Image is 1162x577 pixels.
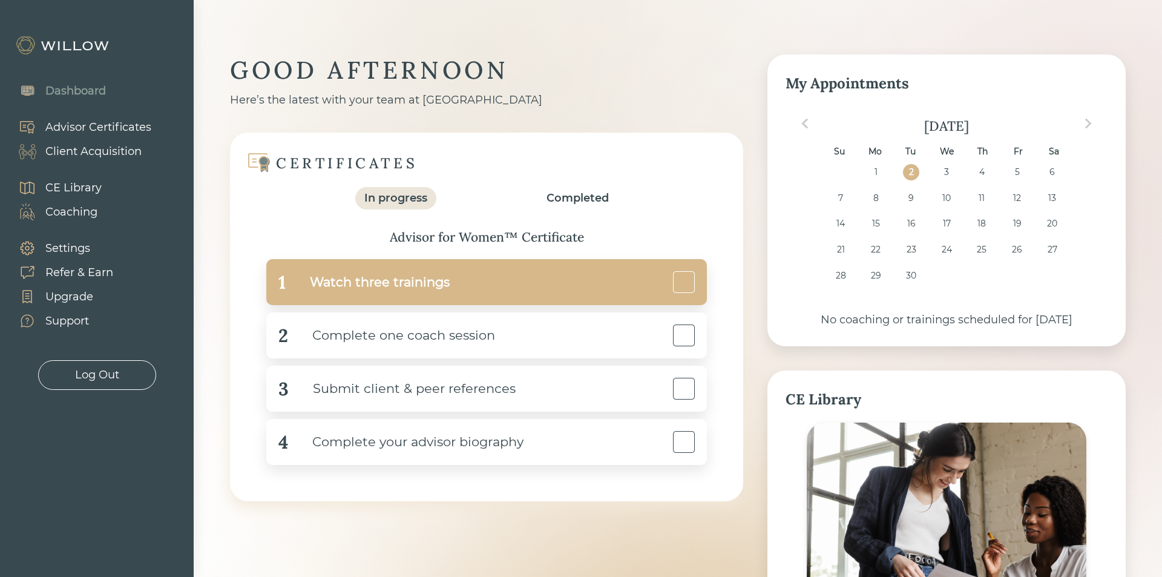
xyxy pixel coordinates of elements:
[1044,216,1060,232] div: Choose Saturday, September 20th, 2025
[15,36,112,55] img: Willow
[288,322,495,349] div: Complete one coach session
[795,114,815,133] button: Previous Month
[902,143,919,160] div: Tu
[254,228,719,247] div: Advisor for Women™ Certificate
[6,200,102,224] a: Coaching
[903,216,919,232] div: Choose Tuesday, September 16th, 2025
[868,268,884,284] div: Choose Monday, September 29th, 2025
[903,164,919,180] div: Choose Tuesday, September 2nd, 2025
[974,164,990,180] div: Choose Thursday, September 4th, 2025
[6,176,102,200] a: CE Library
[832,190,849,206] div: Choose Sunday, September 7th, 2025
[6,236,113,260] a: Settings
[938,242,954,258] div: Choose Wednesday, September 24th, 2025
[45,119,151,136] div: Advisor Certificates
[974,190,990,206] div: Choose Thursday, September 11th, 2025
[786,117,1108,134] div: [DATE]
[867,143,883,160] div: Mo
[974,216,990,232] div: Choose Thursday, September 18th, 2025
[6,139,151,163] a: Client Acquisition
[903,190,919,206] div: Choose Tuesday, September 9th, 2025
[45,313,89,329] div: Support
[1046,143,1062,160] div: Sa
[45,180,102,196] div: CE Library
[1009,242,1025,258] div: Choose Friday, September 26th, 2025
[1010,143,1026,160] div: Fr
[45,204,97,220] div: Coaching
[364,190,427,206] div: In progress
[230,54,743,86] div: GOOD AFTERNOON
[289,375,516,403] div: Submit client & peer references
[276,154,418,173] div: CERTIFICATES
[45,265,113,281] div: Refer & Earn
[6,79,106,103] a: Dashboard
[547,190,609,206] div: Completed
[832,242,849,258] div: Choose Sunday, September 21st, 2025
[1009,216,1025,232] div: Choose Friday, September 19th, 2025
[278,375,289,403] div: 3
[1078,114,1098,133] button: Next Month
[974,143,991,160] div: Th
[45,143,142,160] div: Client Acquisition
[832,216,849,232] div: Choose Sunday, September 14th, 2025
[974,242,990,258] div: Choose Thursday, September 25th, 2025
[6,115,151,139] a: Advisor Certificates
[938,216,954,232] div: Choose Wednesday, September 17th, 2025
[938,164,954,180] div: Choose Wednesday, September 3rd, 2025
[1009,164,1025,180] div: Choose Friday, September 5th, 2025
[868,164,884,180] div: Choose Monday, September 1st, 2025
[903,268,919,284] div: Choose Tuesday, September 30th, 2025
[45,289,93,305] div: Upgrade
[868,190,884,206] div: Choose Monday, September 8th, 2025
[786,389,1108,410] div: CE Library
[1044,190,1060,206] div: Choose Saturday, September 13th, 2025
[278,429,288,456] div: 4
[278,269,286,296] div: 1
[832,268,849,284] div: Choose Sunday, September 28th, 2025
[868,242,884,258] div: Choose Monday, September 22nd, 2025
[75,367,119,383] div: Log Out
[288,429,524,456] div: Complete your advisor biography
[45,83,106,99] div: Dashboard
[1009,190,1025,206] div: Choose Friday, September 12th, 2025
[903,242,919,258] div: Choose Tuesday, September 23rd, 2025
[286,269,450,296] div: Watch three trainings
[45,240,90,257] div: Settings
[230,92,743,108] div: Here’s the latest with your team at [GEOGRAPHIC_DATA]
[938,143,954,160] div: We
[831,143,847,160] div: Su
[6,285,113,309] a: Upgrade
[786,73,1108,94] div: My Appointments
[278,322,288,349] div: 2
[789,164,1103,294] div: month 2025-09
[1044,242,1060,258] div: Choose Saturday, September 27th, 2025
[1044,164,1060,180] div: Choose Saturday, September 6th, 2025
[6,260,113,285] a: Refer & Earn
[786,312,1108,328] div: No coaching or trainings scheduled for [DATE]
[868,216,884,232] div: Choose Monday, September 15th, 2025
[938,190,954,206] div: Choose Wednesday, September 10th, 2025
